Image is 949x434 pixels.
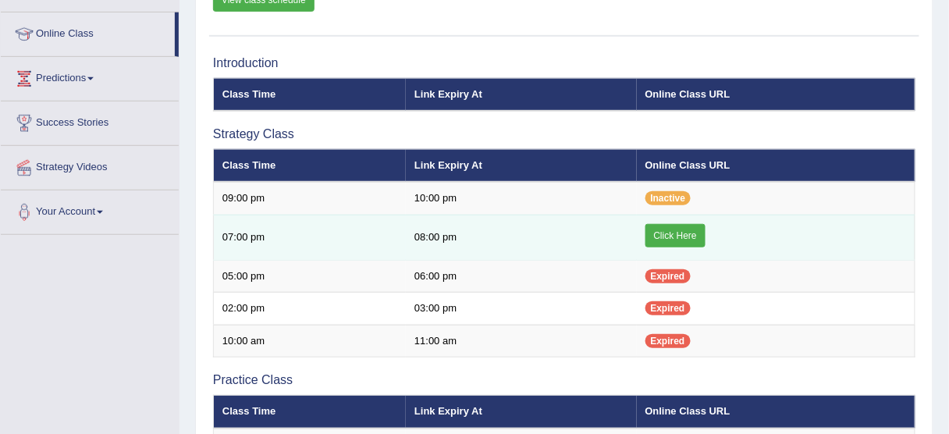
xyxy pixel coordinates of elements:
td: 03:00 pm [406,293,636,325]
td: 10:00 pm [406,182,636,215]
td: 05:00 pm [214,260,407,293]
th: Class Time [214,78,407,111]
th: Class Time [214,396,407,429]
a: Success Stories [1,101,179,141]
span: Expired [645,334,691,348]
th: Link Expiry At [406,396,636,429]
h3: Strategy Class [213,127,915,141]
a: Online Class [1,12,175,52]
td: 06:00 pm [406,260,636,293]
th: Online Class URL [637,78,915,111]
td: 02:00 pm [214,293,407,325]
th: Online Class URL [637,149,915,182]
th: Class Time [214,149,407,182]
h3: Practice Class [213,373,915,387]
h3: Introduction [213,56,915,70]
a: Strategy Videos [1,146,179,185]
span: Inactive [645,191,691,205]
td: 11:00 am [406,325,636,358]
a: Predictions [1,57,179,96]
span: Expired [645,301,691,315]
span: Expired [645,269,691,283]
th: Link Expiry At [406,78,636,111]
td: 09:00 pm [214,182,407,215]
th: Link Expiry At [406,149,636,182]
td: 10:00 am [214,325,407,358]
th: Online Class URL [637,396,915,429]
a: Click Here [645,224,706,247]
a: Your Account [1,190,179,229]
td: 07:00 pm [214,215,407,260]
td: 08:00 pm [406,215,636,260]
